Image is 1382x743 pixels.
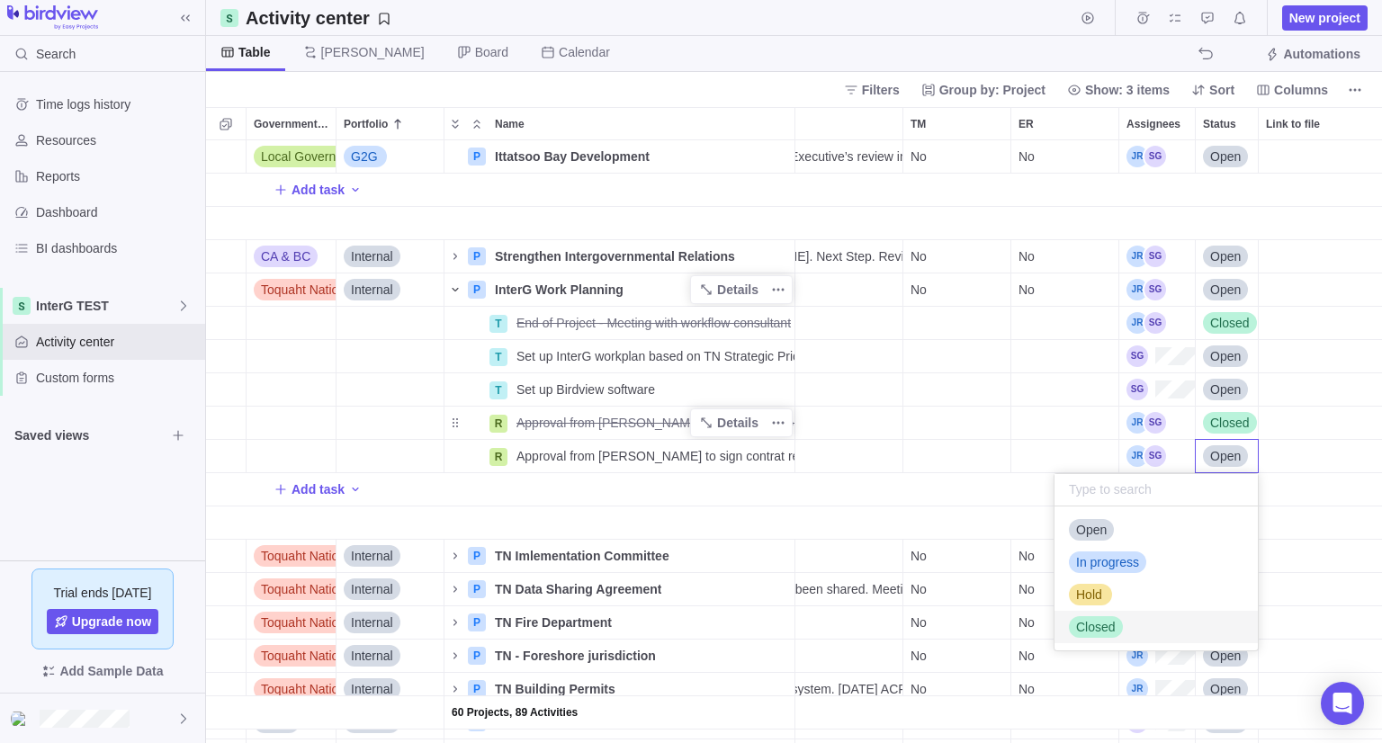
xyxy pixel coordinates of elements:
[1054,474,1258,506] input: Type to search
[1076,618,1116,636] span: Closed
[1210,447,1241,465] span: Open
[1076,521,1107,539] span: Open
[1076,586,1102,604] span: Hold
[1076,553,1139,571] span: In progress
[206,140,1382,743] div: grid
[1196,440,1259,473] div: Status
